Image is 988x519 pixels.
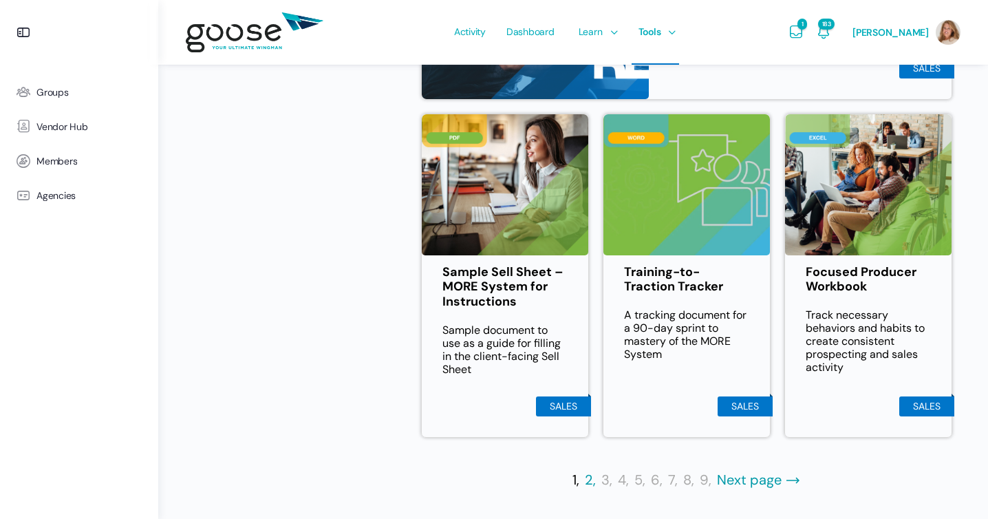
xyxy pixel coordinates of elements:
[36,121,88,133] span: Vendor Hub
[36,156,77,167] span: Members
[7,75,151,109] a: Groups
[634,472,645,489] a: 5,
[36,190,76,202] span: Agencies
[806,265,931,295] a: Focused Producer Workbook
[7,178,151,213] a: Agencies
[36,87,69,98] span: Groups
[624,265,749,295] a: Training-to-Traction Tracker
[899,59,954,78] li: Sales
[818,19,835,30] span: 183
[442,324,568,376] p: Sample document to use as a guide for filling in the client-facing Sell Sheet
[899,396,954,416] li: Sales
[7,144,151,178] a: Members
[624,308,749,361] p: A tracking document for a 90-day sprint to mastery of the MORE System
[717,472,801,489] a: Next page
[852,26,929,39] span: [PERSON_NAME]
[668,472,678,489] a: 7,
[585,472,596,489] a: 2,
[572,472,579,489] a: 1,
[536,396,591,416] li: Sales
[919,453,988,519] iframe: Chat Widget
[683,472,694,489] a: 8,
[651,472,663,489] a: 6,
[797,19,807,30] span: 1
[618,472,629,489] a: 4,
[700,472,711,489] a: 9,
[7,109,151,144] a: Vendor Hub
[601,472,612,489] a: 3,
[718,396,773,416] li: Sales
[442,265,568,310] a: Sample Sell Sheet – MORE System for Instructions
[806,308,931,374] p: Track necessary behaviors and habits to create consistent prospecting and sales activity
